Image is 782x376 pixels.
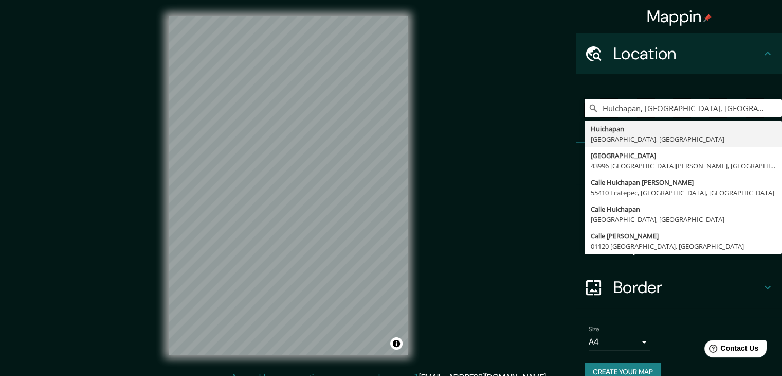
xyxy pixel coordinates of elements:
[576,267,782,308] div: Border
[576,184,782,226] div: Style
[591,134,776,144] div: [GEOGRAPHIC_DATA], [GEOGRAPHIC_DATA]
[591,124,776,134] div: Huichapan
[591,214,776,225] div: [GEOGRAPHIC_DATA], [GEOGRAPHIC_DATA]
[703,14,712,22] img: pin-icon.png
[690,336,771,365] iframe: Help widget launcher
[591,177,776,187] div: Calle Huichapan [PERSON_NAME]
[169,16,408,355] canvas: Map
[613,236,761,257] h4: Layout
[591,204,776,214] div: Calle Huichapan
[591,187,776,198] div: 55410 Ecatepec, [GEOGRAPHIC_DATA], [GEOGRAPHIC_DATA]
[591,231,776,241] div: Calle [PERSON_NAME]
[613,43,761,64] h4: Location
[589,334,650,350] div: A4
[591,161,776,171] div: 43996 [GEOGRAPHIC_DATA][PERSON_NAME], [GEOGRAPHIC_DATA], [GEOGRAPHIC_DATA]
[576,143,782,184] div: Pins
[576,33,782,74] div: Location
[585,99,782,117] input: Pick your city or area
[613,277,761,298] h4: Border
[589,325,599,334] label: Size
[647,6,712,27] h4: Mappin
[390,337,403,350] button: Toggle attribution
[591,241,776,251] div: 01120 [GEOGRAPHIC_DATA], [GEOGRAPHIC_DATA]
[576,226,782,267] div: Layout
[591,150,776,161] div: [GEOGRAPHIC_DATA]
